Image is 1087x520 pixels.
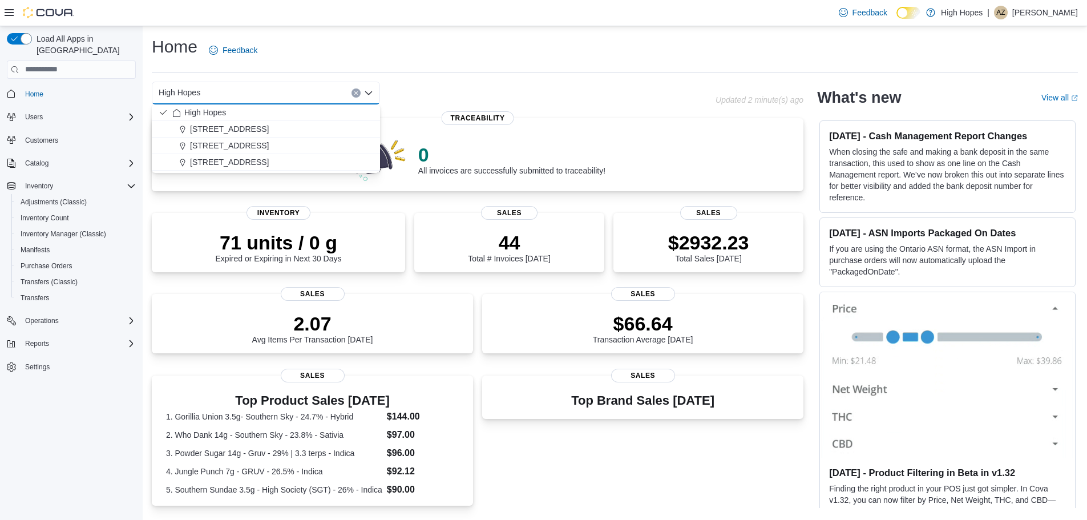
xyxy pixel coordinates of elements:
h3: [DATE] - Cash Management Report Changes [829,130,1066,142]
span: Settings [21,360,136,374]
input: Dark Mode [896,7,920,19]
span: Operations [21,314,136,328]
span: Inventory Manager (Classic) [21,229,106,239]
span: Users [21,110,136,124]
button: Settings [2,358,140,375]
span: AZ [996,6,1005,19]
span: Inventory [21,179,136,193]
button: High Hopes [152,104,380,121]
span: Manifests [16,243,136,257]
span: Inventory Count [16,211,136,225]
span: Transfers [16,291,136,305]
span: Catalog [25,159,49,168]
a: Feedback [834,1,892,24]
span: Feedback [852,7,887,18]
a: Transfers (Classic) [16,275,82,289]
span: Customers [25,136,58,145]
div: Choose from the following options [152,104,380,171]
button: Manifests [11,242,140,258]
span: Catalog [21,156,136,170]
span: Settings [25,362,50,372]
button: Users [2,109,140,125]
span: Adjustments (Classic) [21,197,87,207]
a: View allExternal link [1041,93,1078,102]
button: Catalog [2,155,140,171]
button: Clear input [351,88,361,98]
svg: External link [1071,95,1078,102]
div: Avg Items Per Transaction [DATE] [252,312,373,344]
dd: $92.12 [387,465,459,478]
span: Transfers (Classic) [21,277,78,287]
a: Settings [21,360,54,374]
span: Sales [281,287,345,301]
p: 0 [418,143,605,166]
button: Catalog [21,156,53,170]
button: Home [2,86,140,102]
p: Updated 2 minute(s) ago [716,95,803,104]
p: 2.07 [252,312,373,335]
span: Reports [25,339,49,348]
span: Home [21,87,136,101]
a: Home [21,87,48,101]
span: [STREET_ADDRESS] [190,123,269,135]
button: Adjustments (Classic) [11,194,140,210]
span: Feedback [223,45,257,56]
span: Operations [25,316,59,325]
p: $66.64 [593,312,693,335]
button: [STREET_ADDRESS] [152,138,380,154]
span: Transfers [21,293,49,303]
button: Customers [2,132,140,148]
span: Inventory Manager (Classic) [16,227,136,241]
h3: [DATE] - Product Filtering in Beta in v1.32 [829,467,1066,478]
dt: 5. Southern Sundae 3.5g - High Society (SGT) - 26% - Indica [166,484,382,495]
span: Adjustments (Classic) [16,195,136,209]
p: If you are using the Ontario ASN format, the ASN Import in purchase orders will now automatically... [829,243,1066,277]
img: Cova [23,7,74,18]
a: Transfers [16,291,54,305]
dd: $97.00 [387,428,459,442]
span: Inventory [25,182,53,191]
h1: Home [152,35,197,58]
dd: $90.00 [387,483,459,497]
span: Home [25,90,43,99]
p: $2932.23 [668,231,749,254]
span: Manifests [21,245,50,255]
a: Feedback [204,39,262,62]
button: Inventory [2,178,140,194]
span: Traceability [442,111,514,125]
button: Inventory Count [11,210,140,226]
span: Inventory [247,206,310,220]
div: All invoices are successfully submitted to traceability! [418,143,605,175]
button: Reports [21,337,54,350]
span: Load All Apps in [GEOGRAPHIC_DATA] [32,33,136,56]
button: [STREET_ADDRESS] [152,154,380,171]
dd: $144.00 [387,410,459,424]
dt: 1. Gorillia Union 3.5g- Southern Sky - 24.7% - Hybrid [166,411,382,422]
a: Adjustments (Classic) [16,195,91,209]
h3: [DATE] - ASN Imports Packaged On Dates [829,227,1066,239]
span: Customers [21,133,136,147]
span: Sales [611,369,675,382]
dt: 4. Jungle Punch 7g - GRUV - 26.5% - Indica [166,466,382,477]
h3: Top Product Sales [DATE] [166,394,459,408]
dt: 3. Powder Sugar 14g - Gruv - 29% | 3.3 terps - Indica [166,448,382,459]
span: [STREET_ADDRESS] [190,140,269,151]
a: Manifests [16,243,54,257]
span: High Hopes [184,107,226,118]
p: When closing the safe and making a bank deposit in the same transaction, this used to show as one... [829,146,1066,203]
span: [STREET_ADDRESS] [190,156,269,168]
button: Operations [21,314,63,328]
a: Purchase Orders [16,259,77,273]
span: Sales [611,287,675,301]
div: Anthony Zadrozny [994,6,1008,19]
h3: Top Brand Sales [DATE] [571,394,714,408]
dd: $96.00 [387,446,459,460]
p: 71 units / 0 g [216,231,342,254]
dt: 2. Who Dank 14g - Southern Sky - 23.8% - Sativia [166,429,382,441]
button: Purchase Orders [11,258,140,274]
button: Transfers (Classic) [11,274,140,290]
button: Inventory [21,179,58,193]
span: Purchase Orders [21,261,72,271]
span: Users [25,112,43,122]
